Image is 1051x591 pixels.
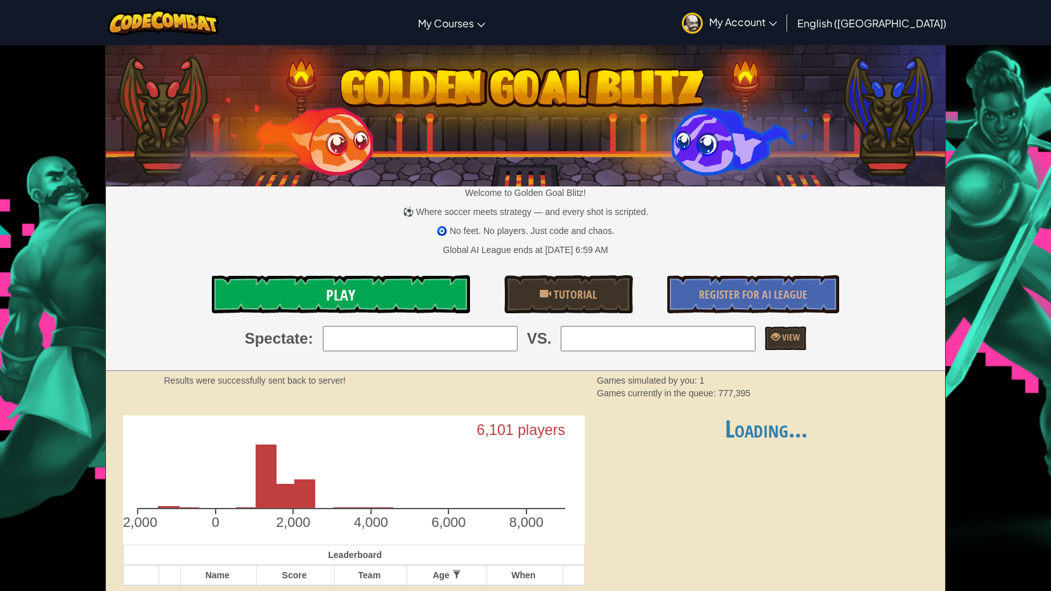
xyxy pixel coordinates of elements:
[257,565,334,585] th: Score
[700,375,705,386] span: 1
[527,328,552,349] span: VS.
[412,6,492,40] a: My Courses
[108,10,219,36] img: CodeCombat logo
[504,275,633,313] a: Tutorial
[699,287,807,302] span: Register for AI League
[709,15,777,29] span: My Account
[118,514,157,530] text: -2,000
[328,550,382,560] span: Leaderboard
[106,186,946,199] p: Welcome to Golden Goal Blitz!
[780,331,800,343] span: View
[276,514,310,530] text: 2,000
[164,375,346,386] strong: Results were successfully sent back to server!
[106,205,946,218] p: ⚽ Where soccer meets strategy — and every shot is scripted.
[791,6,953,40] a: English ([GEOGRAPHIC_DATA])
[443,244,608,256] div: Global AI League ends at [DATE] 6:59 AM
[181,565,257,585] th: Name
[682,13,703,34] img: avatar
[667,275,839,313] a: Register for AI League
[676,3,783,42] a: My Account
[431,514,466,530] text: 6,000
[597,388,718,398] span: Games currently in the queue:
[407,565,487,585] th: Age
[334,565,407,585] th: Team
[476,422,565,438] text: 6,101 players
[418,16,474,30] span: My Courses
[797,16,946,30] span: English ([GEOGRAPHIC_DATA])
[551,287,597,302] span: Tutorial
[106,224,946,237] p: 🧿 No feet. No players. Just code and chaos.
[211,514,219,530] text: 0
[245,328,308,349] span: Spectate
[486,565,563,585] th: When
[326,285,355,305] span: Play
[597,375,700,386] span: Games simulated by you:
[106,40,946,186] img: Golden Goal
[308,328,313,349] span: :
[718,388,750,398] span: 777,395
[353,514,388,530] text: 4,000
[509,514,543,530] text: 8,000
